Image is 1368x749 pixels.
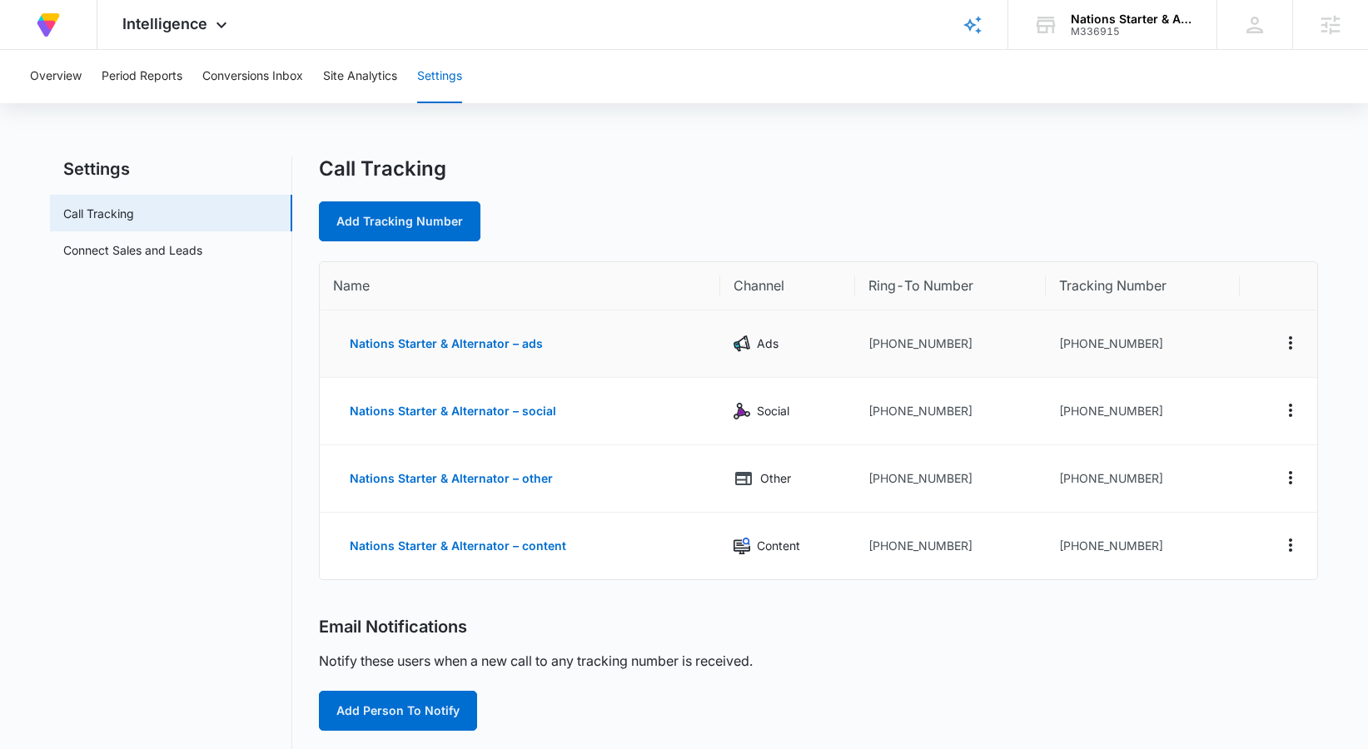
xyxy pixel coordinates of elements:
button: Nations Starter & Alternator – other [333,459,570,499]
th: Tracking Number [1046,262,1240,310]
img: Content [734,538,750,554]
button: Conversions Inbox [202,50,303,103]
button: Site Analytics [323,50,397,103]
button: Actions [1277,397,1304,424]
button: Add Person To Notify [319,691,477,731]
a: Call Tracking [63,205,134,222]
th: Ring-To Number [855,262,1046,310]
button: Nations Starter & Alternator – social [333,391,573,431]
img: Social [734,403,750,419]
td: [PHONE_NUMBER] [855,513,1046,579]
button: Actions [1277,330,1304,356]
h2: Email Notifications [319,617,467,637]
button: Actions [1277,464,1304,491]
button: Period Reports [102,50,182,103]
th: Name [320,262,720,310]
button: Actions [1277,532,1304,558]
h1: Call Tracking [319,156,446,181]
td: [PHONE_NUMBER] [855,310,1046,378]
td: [PHONE_NUMBER] [1046,378,1240,445]
td: [PHONE_NUMBER] [1046,513,1240,579]
p: Social [757,402,789,420]
div: account id [1071,26,1192,37]
td: [PHONE_NUMBER] [1046,445,1240,513]
h2: Settings [50,156,292,181]
img: Volusion [33,10,63,40]
span: Intelligence [122,15,207,32]
td: [PHONE_NUMBER] [1046,310,1240,378]
a: Add Tracking Number [319,201,480,241]
a: Connect Sales and Leads [63,241,202,259]
button: Nations Starter & Alternator – content [333,526,583,566]
p: Notify these users when a new call to any tracking number is received. [319,651,753,671]
p: Ads [757,335,779,353]
p: Other [760,469,791,488]
td: [PHONE_NUMBER] [855,445,1046,513]
img: Ads [734,335,750,352]
th: Channel [720,262,855,310]
button: Settings [417,50,462,103]
div: account name [1071,12,1192,26]
td: [PHONE_NUMBER] [855,378,1046,445]
p: Content [757,537,800,555]
button: Nations Starter & Alternator – ads [333,324,560,364]
button: Overview [30,50,82,103]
